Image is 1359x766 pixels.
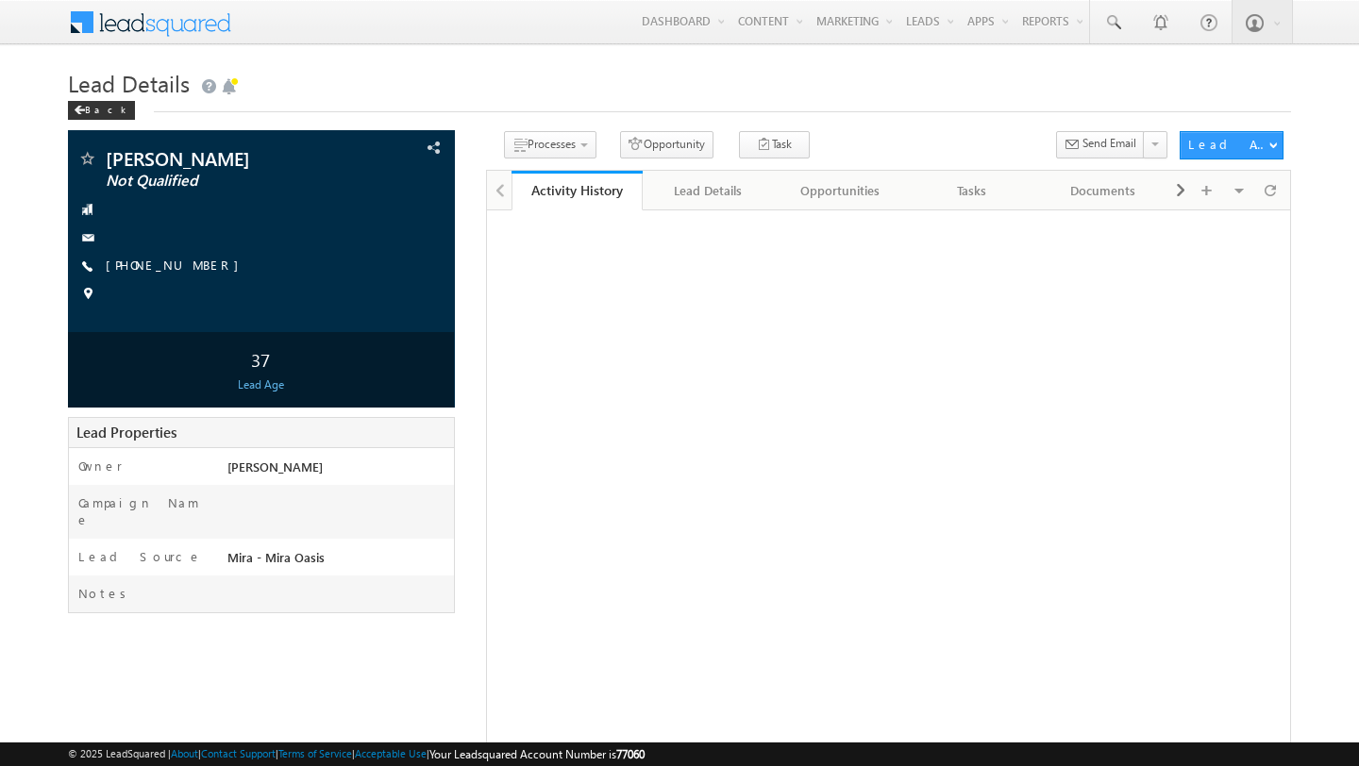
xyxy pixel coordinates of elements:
[739,131,810,158] button: Task
[201,747,276,759] a: Contact Support
[921,179,1021,202] div: Tasks
[223,548,454,574] div: Mira - Mira Oasis
[429,747,645,761] span: Your Leadsquared Account Number is
[528,137,576,151] span: Processes
[1038,171,1170,210] a: Documents
[355,747,427,759] a: Acceptable Use
[78,585,133,602] label: Notes
[278,747,352,759] a: Terms of Service
[1053,179,1153,202] div: Documents
[775,171,907,210] a: Opportunities
[1188,136,1268,153] div: Lead Actions
[78,494,209,528] label: Campaign Name
[106,172,344,191] span: Not Qualified
[73,376,449,393] div: Lead Age
[227,458,323,475] span: [PERSON_NAME]
[1056,131,1145,158] button: Send Email
[68,745,645,763] span: © 2025 LeadSquared | | | | |
[620,131,713,158] button: Opportunity
[512,171,644,210] a: Activity History
[504,131,596,158] button: Processes
[68,101,135,120] div: Back
[78,548,202,565] label: Lead Source
[73,341,449,376] div: 37
[106,257,248,275] span: [PHONE_NUMBER]
[106,149,344,168] span: [PERSON_NAME]
[526,181,629,199] div: Activity History
[658,179,758,202] div: Lead Details
[68,68,190,98] span: Lead Details
[171,747,198,759] a: About
[1082,135,1136,152] span: Send Email
[906,171,1038,210] a: Tasks
[78,458,123,475] label: Owner
[790,179,890,202] div: Opportunities
[616,747,645,761] span: 77060
[76,423,176,441] span: Lead Properties
[643,171,775,210] a: Lead Details
[68,100,144,116] a: Back
[1180,131,1283,159] button: Lead Actions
